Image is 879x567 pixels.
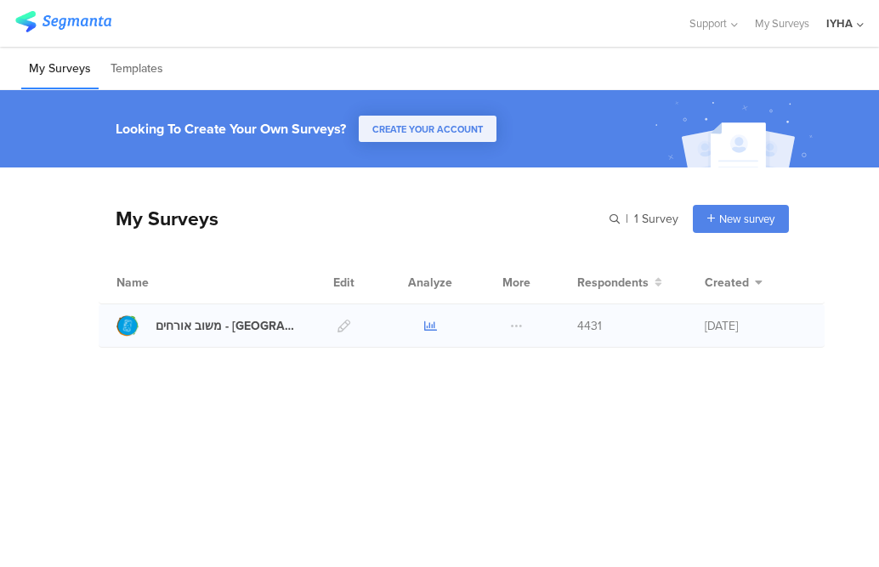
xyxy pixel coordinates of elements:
[577,274,649,292] span: Respondents
[623,210,631,228] span: |
[15,11,111,32] img: segmanta logo
[577,274,662,292] button: Respondents
[689,15,727,31] span: Support
[705,317,807,335] div: [DATE]
[705,274,763,292] button: Created
[116,274,218,292] div: Name
[359,116,496,142] button: CREATE YOUR ACCOUNT
[156,317,300,335] div: משוב אורחים - בית שאן
[372,122,483,136] span: CREATE YOUR ACCOUNT
[826,15,853,31] div: IYHA
[103,49,171,89] li: Templates
[405,261,456,303] div: Analyze
[719,211,774,227] span: New survey
[116,315,300,337] a: משוב אורחים - [GEOGRAPHIC_DATA]
[634,210,678,228] span: 1 Survey
[705,274,749,292] span: Created
[116,119,346,139] div: Looking To Create Your Own Surveys?
[99,204,218,233] div: My Surveys
[21,49,99,89] li: My Surveys
[649,95,824,173] img: create_account_image.svg
[498,261,535,303] div: More
[577,317,602,335] span: 4431
[326,261,362,303] div: Edit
